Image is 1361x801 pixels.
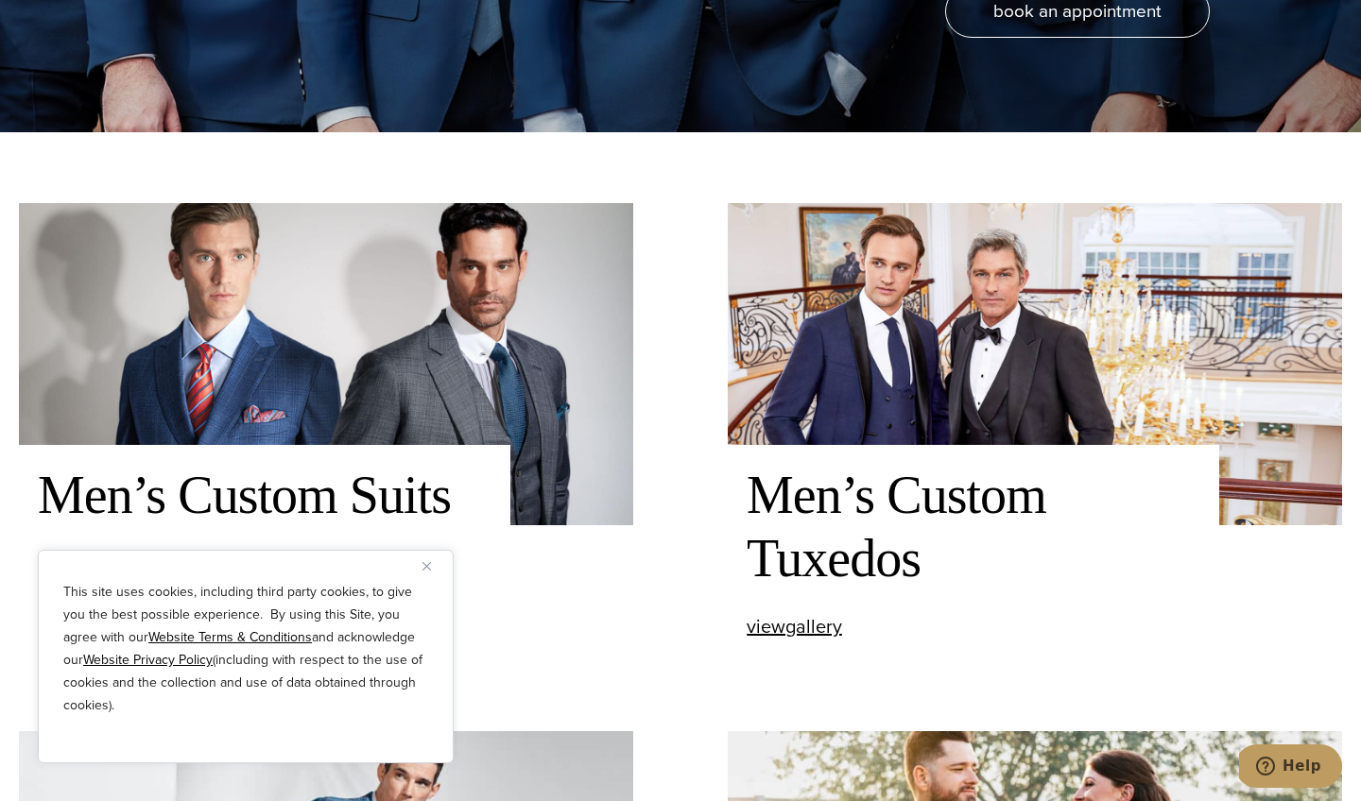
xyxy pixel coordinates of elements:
a: Website Terms & Conditions [148,627,312,647]
img: Two clients in wedding suits. One wearing a double breasted blue paid suit with orange tie. One w... [19,203,633,525]
img: Close [422,562,431,571]
a: Website Privacy Policy [83,650,213,670]
button: Close [422,554,445,577]
img: 2 models wearing bespoke wedding tuxedos. One wearing black single breasted peak lapel and one we... [728,203,1342,525]
iframe: Opens a widget where you can chat to one of our agents [1239,744,1342,792]
span: view gallery [747,612,842,640]
p: This site uses cookies, including third party cookies, to give you the best possible experience. ... [63,581,428,717]
h2: Men’s Custom Suits [38,464,491,527]
h2: Men’s Custom Tuxedos [747,464,1200,590]
a: viewgallery [747,617,842,637]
